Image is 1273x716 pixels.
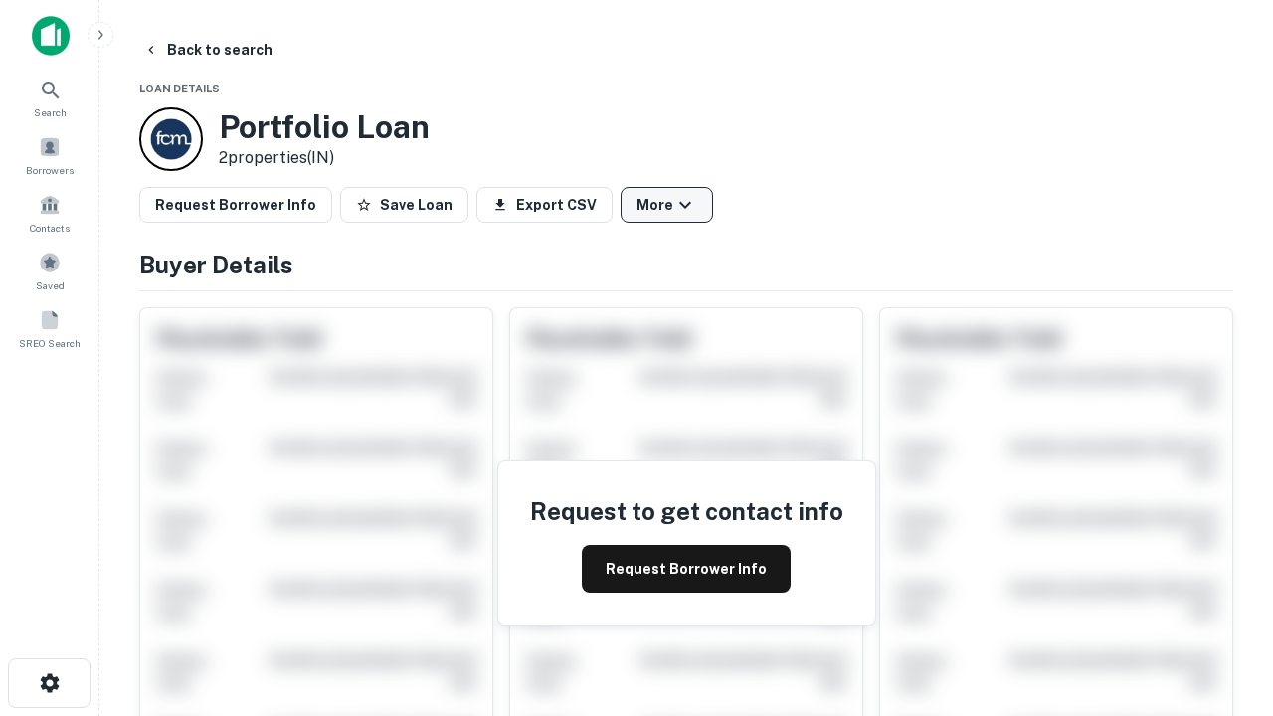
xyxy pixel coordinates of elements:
[34,104,67,120] span: Search
[476,187,613,223] button: Export CSV
[219,146,430,170] p: 2 properties (IN)
[6,301,93,355] a: SREO Search
[219,108,430,146] h3: Portfolio Loan
[36,277,65,293] span: Saved
[139,187,332,223] button: Request Borrower Info
[139,83,220,94] span: Loan Details
[19,335,81,351] span: SREO Search
[6,244,93,297] a: Saved
[6,128,93,182] a: Borrowers
[530,493,843,529] h4: Request to get contact info
[582,545,791,593] button: Request Borrower Info
[30,220,70,236] span: Contacts
[1174,493,1273,589] iframe: Chat Widget
[139,247,1233,282] h4: Buyer Details
[26,162,74,178] span: Borrowers
[32,16,70,56] img: capitalize-icon.png
[621,187,713,223] button: More
[6,186,93,240] a: Contacts
[340,187,468,223] button: Save Loan
[135,32,280,68] button: Back to search
[6,71,93,124] a: Search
